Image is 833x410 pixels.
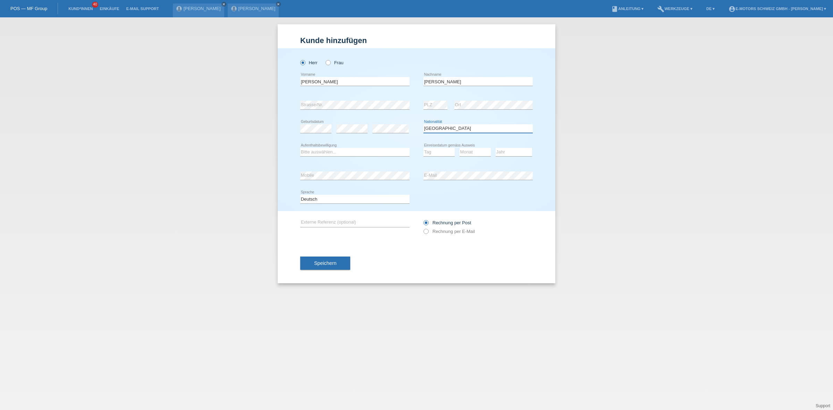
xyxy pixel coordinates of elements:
a: Einkäufe [96,7,123,11]
input: Frau [326,60,330,65]
label: Herr [300,60,318,65]
a: close [221,2,226,7]
a: account_circleE-Motors Schweiz GmbH - [PERSON_NAME] ▾ [725,7,830,11]
a: DE ▾ [703,7,718,11]
label: Rechnung per Post [423,220,471,225]
a: Kund*innen [65,7,96,11]
a: bookAnleitung ▾ [608,7,647,11]
label: Frau [326,60,343,65]
input: Rechnung per Post [423,220,428,229]
a: [PERSON_NAME] [184,6,221,11]
a: [PERSON_NAME] [238,6,276,11]
i: account_circle [729,6,735,12]
span: Speichern [314,260,336,266]
a: buildWerkzeuge ▾ [654,7,696,11]
input: Herr [300,60,305,65]
i: build [657,6,664,12]
button: Speichern [300,257,350,270]
label: Rechnung per E-Mail [423,229,475,234]
span: 40 [92,2,98,8]
a: close [276,2,281,7]
a: POS — MF Group [10,6,47,11]
i: close [277,2,280,6]
input: Rechnung per E-Mail [423,229,428,237]
h1: Kunde hinzufügen [300,36,533,45]
a: Support [816,403,830,408]
i: close [222,2,226,6]
i: book [611,6,618,12]
a: E-Mail Support [123,7,162,11]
